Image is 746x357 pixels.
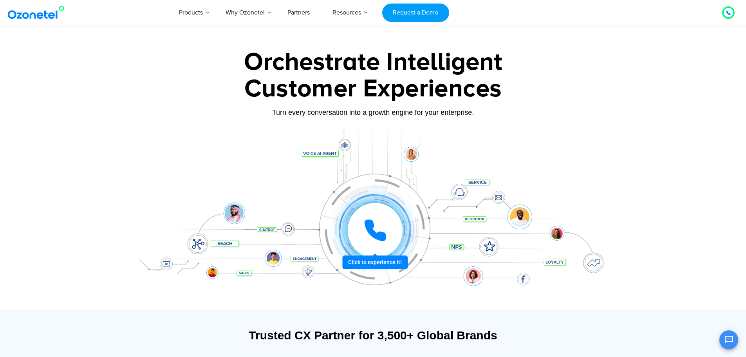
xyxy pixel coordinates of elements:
[382,4,449,22] a: Request a Demo
[128,70,618,108] div: Customer Experiences
[128,108,618,117] div: Turn every conversation into a growth engine for your enterprise.
[128,50,618,75] div: Orchestrate Intelligent
[132,328,614,342] div: Trusted CX Partner for 3,500+ Global Brands
[719,330,738,349] button: Open chat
